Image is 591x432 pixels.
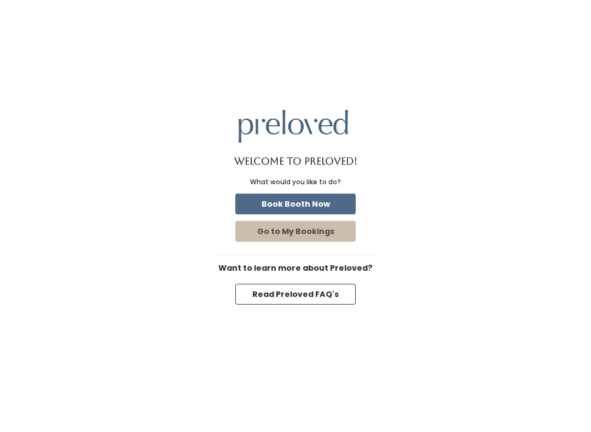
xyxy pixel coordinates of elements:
div: What would you like to do? [250,177,341,187]
h6: Want to learn more about Preloved? [213,264,378,273]
img: preloved logo [239,110,348,142]
button: Book Booth Now [235,194,356,214]
a: Go to My Bookings [233,219,358,244]
button: Go to My Bookings [235,221,356,242]
h1: Welcome to Preloved! [234,156,357,167]
button: Read Preloved FAQ's [235,284,356,305]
